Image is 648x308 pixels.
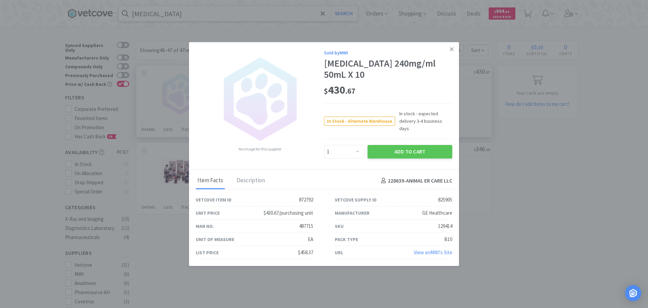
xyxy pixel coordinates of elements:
a: View onMWI's Site [414,249,452,256]
div: [MEDICAL_DATA] 240mg/ml 50mL X 10 [324,58,452,80]
div: Description [235,172,267,189]
div: URL [335,249,343,256]
div: Vetcove Supply ID [335,196,377,204]
h4: 228639 - ANIMAL ER CARE LLC [378,176,452,185]
div: Manufacturer [335,209,370,217]
span: In stock - expected delivery 3-4 business days [395,110,452,132]
div: $458.37 [298,248,313,257]
span: In Stock - Alternate Warehouse [324,117,395,125]
span: 430 [324,83,355,97]
img: no_image.png [216,55,304,143]
button: Add to Cart [368,145,452,159]
div: SKU [335,222,344,230]
div: GE Healthcare [422,209,452,217]
div: Unit of Measure [196,236,234,243]
div: 129414 [438,222,452,230]
div: Sold by MWI [324,49,452,56]
div: Pack Type [335,236,358,243]
div: Vetcove Item ID [196,196,232,204]
span: No image for this supplier [239,146,281,152]
div: Item Facts [196,172,225,189]
div: 487715 [299,222,313,230]
div: B10 [444,235,452,243]
span: . 67 [345,86,355,96]
div: $430.67/purchasing unit [264,209,313,217]
div: EA [308,235,313,243]
div: Man No. [196,222,214,230]
div: Unit Price [196,209,220,217]
span: $ [324,86,328,96]
div: Open Intercom Messenger [625,285,641,301]
div: 825905 [438,196,452,204]
div: 872792 [299,196,313,204]
div: List Price [196,249,219,256]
